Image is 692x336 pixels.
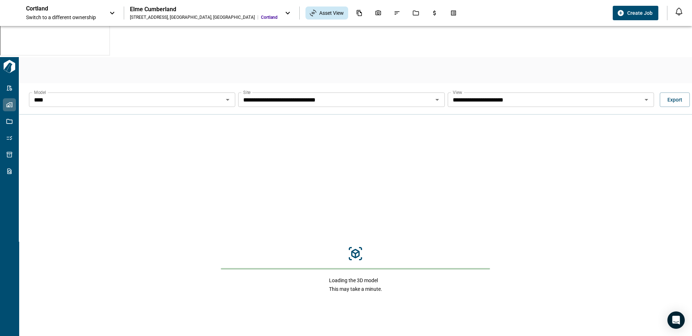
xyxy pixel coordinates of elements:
div: Budgets [427,7,442,19]
label: Site [243,89,250,95]
span: Cortland [261,14,278,20]
button: Export [660,92,690,107]
div: Asset View [305,7,348,20]
span: Switch to a different ownership [26,14,102,21]
button: Open [432,95,442,105]
label: Model [34,89,46,95]
div: Takeoff Center [446,7,461,19]
div: Photos [371,7,386,19]
span: Create Job [627,9,653,17]
div: Elme Cumberland [130,6,278,13]
span: Export [667,96,682,103]
div: Open Intercom Messenger [667,311,685,329]
span: This may take a minute. [329,285,382,293]
button: Open [641,95,651,105]
div: Jobs [408,7,423,19]
div: Documents [352,7,367,19]
button: Open [223,95,233,105]
div: [STREET_ADDRESS] , [GEOGRAPHIC_DATA] , [GEOGRAPHIC_DATA] [130,14,255,20]
span: Loading the 3D model [329,277,382,284]
button: Open notification feed [673,6,685,17]
button: Create Job [613,6,658,20]
span: Asset View [319,9,344,17]
p: Cortland [26,5,91,12]
label: View [453,89,462,95]
div: Issues & Info [389,7,405,19]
